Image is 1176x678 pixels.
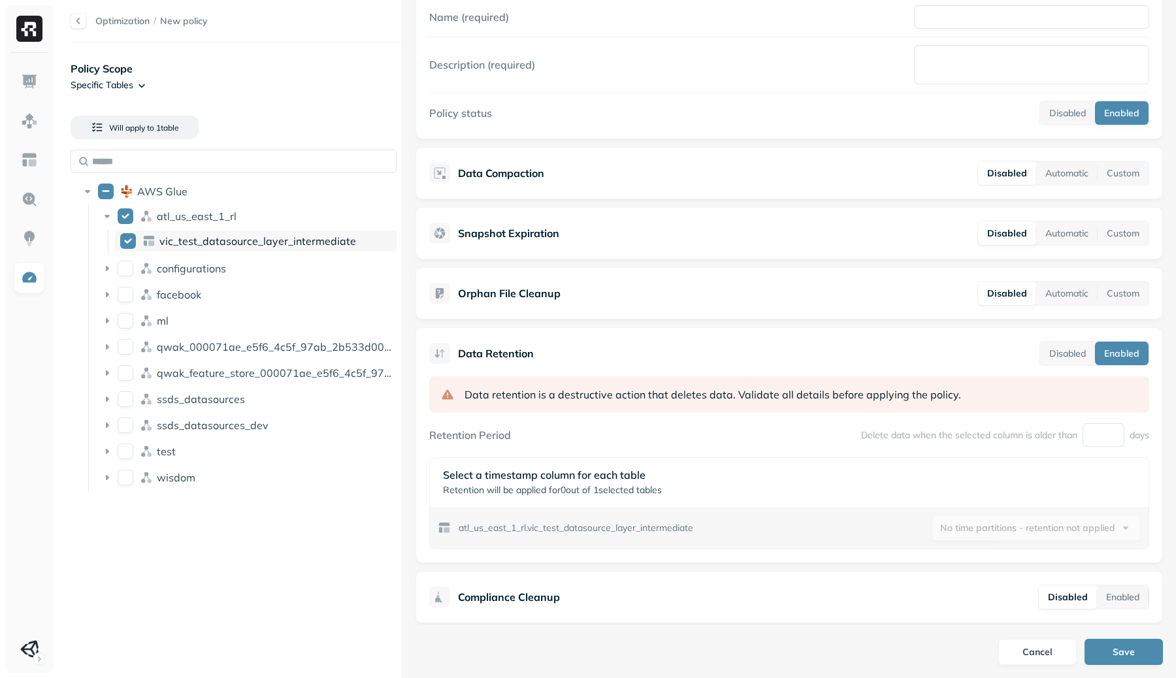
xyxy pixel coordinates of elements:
[157,366,392,379] p: qwak_feature_store_000071ae_e5f6_4c5f_97ab_2b533d00d294
[157,340,489,353] span: qwak_000071ae_e5f6_4c5f_97ab_2b533d00d294_analytics_data
[120,233,136,249] button: vic_test_datasource_layer_intermediate
[95,258,397,279] div: configurationsconfigurations
[21,152,38,169] img: Asset Explorer
[1098,282,1149,305] button: Custom
[458,285,561,301] p: Orphan File Cleanup
[118,261,133,276] button: configurations
[458,165,544,181] p: Data Compaction
[157,393,245,406] p: ssds_datasources
[458,225,559,241] p: Snapshot Expiration
[1098,161,1149,185] button: Custom
[998,639,1077,665] button: Cancel
[443,468,1135,481] p: Select a timestamp column for each table
[16,16,42,42] img: Ryft
[1130,429,1149,442] p: days
[95,284,397,305] div: facebookfacebook
[118,339,133,355] button: qwak_000071ae_e5f6_4c5f_97ab_2b533d00d294_analytics_data
[429,428,511,442] label: Retention Period
[118,313,133,329] button: ml
[21,112,38,129] img: Assets
[95,441,397,462] div: testtest
[1036,161,1098,185] button: Automatic
[154,123,179,133] span: 1 table
[20,640,39,658] img: Unity
[118,417,133,433] button: ssds_datasources_dev
[159,234,356,248] p: vic_test_datasource_layer_intermediate
[21,191,38,208] img: Query Explorer
[157,262,226,275] p: configurations
[157,340,392,353] p: qwak_000071ae_e5f6_4c5f_97ab_2b533d00d294_analytics_data
[95,467,397,488] div: wisdomwisdom
[458,346,534,361] p: Data Retention
[95,15,150,27] a: Optimization
[978,282,1036,305] button: Disabled
[1040,101,1095,125] button: Disabled
[157,314,169,327] p: ml
[861,429,1077,442] p: Delete data when the selected column is older than
[1039,585,1097,609] button: Disabled
[21,73,38,90] img: Dashboard
[118,470,133,485] button: wisdom
[157,471,195,484] p: wisdom
[154,15,156,27] p: /
[115,231,398,251] div: vic_test_datasource_layer_intermediatevic_test_datasource_layer_intermediate
[71,116,199,139] button: Will apply to 1table
[1085,639,1163,665] button: Save
[71,79,133,91] p: Specific Tables
[1036,221,1098,245] button: Automatic
[118,391,133,407] button: ssds_datasources
[21,230,38,247] img: Insights
[157,419,269,432] p: ssds_datasources_dev
[465,387,736,402] span: Data retention is a destructive action that deletes data.
[118,287,133,302] button: facebook
[76,181,397,202] div: AWS GlueAWS Glue
[978,161,1036,185] button: Disabled
[157,366,481,379] span: qwak_feature_store_000071ae_e5f6_4c5f_97ab_2b533d00d294
[160,15,208,27] span: New policy
[429,10,509,24] label: Name (required)
[458,589,560,605] p: Compliance Cleanup
[95,363,397,383] div: qwak_feature_store_000071ae_e5f6_4c5f_97ab_2b533d00d294qwak_feature_store_000071ae_e5f6_4c5f_97ab...
[978,221,1036,245] button: Disabled
[95,206,397,227] div: atl_us_east_1_rlatl_us_east_1_rl
[109,123,154,133] span: Will apply to
[1095,101,1149,125] button: Enabled
[157,210,237,223] p: atl_us_east_1_rl
[157,288,201,301] p: facebook
[738,387,961,402] span: Validate all details before applying the policy.
[118,208,133,224] button: atl_us_east_1_rl
[95,415,397,436] div: ssds_datasources_devssds_datasources_dev
[95,389,397,410] div: ssds_datasourcesssds_datasources
[1098,221,1149,245] button: Custom
[429,58,535,71] label: Description (required)
[95,310,397,331] div: mlml
[118,444,133,459] button: test
[137,185,188,198] p: AWS Glue
[157,445,176,458] p: test
[459,522,693,534] p: atl_us_east_1_rl.vic_test_datasource_layer_intermediate
[429,106,492,120] label: Policy status
[71,61,402,76] p: Policy Scope
[98,184,114,199] button: AWS Glue
[1095,342,1149,365] button: Enabled
[1040,342,1095,365] button: Disabled
[443,484,1135,496] p: Retention will be applied for 0 out of 1 selected tables
[95,336,397,357] div: qwak_000071ae_e5f6_4c5f_97ab_2b533d00d294_analytics_dataqwak_000071ae_e5f6_4c5f_97ab_2b533d00d294...
[95,15,208,27] nav: breadcrumb
[21,269,38,286] img: Optimization
[1036,282,1098,305] button: Automatic
[1097,585,1149,609] button: Enabled
[118,365,133,381] button: qwak_feature_store_000071ae_e5f6_4c5f_97ab_2b533d00d294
